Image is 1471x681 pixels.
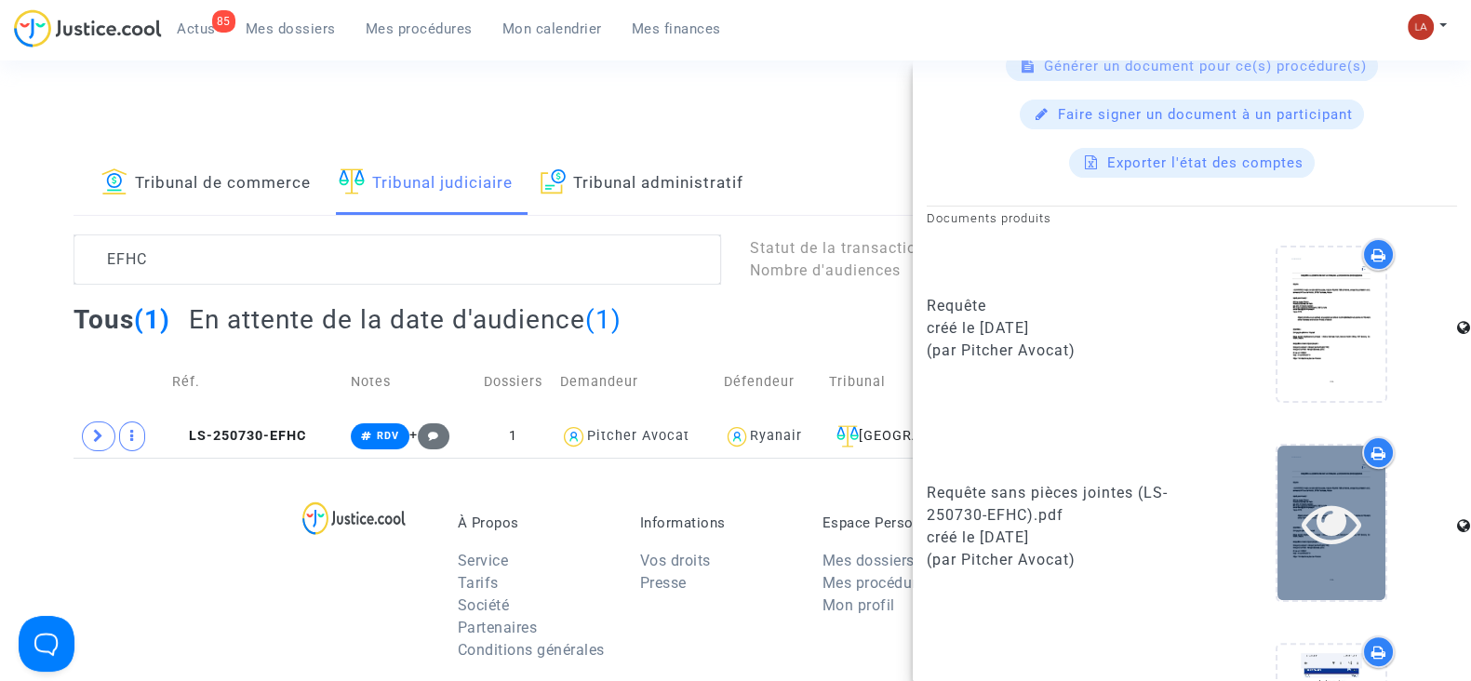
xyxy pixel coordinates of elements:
td: Défendeur [717,349,822,415]
a: Conditions générales [458,641,605,659]
span: Faire signer un document à un participant [1058,106,1353,123]
a: Mes procédures [822,574,933,592]
div: Ryanair [750,428,802,444]
td: 1 [472,415,554,458]
div: 85 [212,10,235,33]
h2: En attente de la date d'audience [189,303,622,336]
span: Exporter l'état des comptes [1107,154,1304,171]
p: À Propos [458,514,612,531]
a: Partenaires [458,619,538,636]
img: icon-faciliter-sm.svg [836,425,859,447]
span: + [409,427,449,443]
span: Mes finances [632,20,721,37]
td: Demandeur [554,349,716,415]
img: jc-logo.svg [14,9,162,47]
span: Générer un document pour ce(s) procédure(s) [1044,58,1367,74]
a: Mes dossiers [231,15,351,43]
a: Presse [640,574,687,592]
span: (1) [585,304,622,335]
span: Nombre d'audiences [749,261,900,279]
span: LS-250730-EFHC [172,428,306,444]
a: Tribunal de commerce [101,152,311,215]
a: Tarifs [458,574,499,592]
img: icon-faciliter-sm.svg [339,168,365,194]
a: Service [458,552,509,569]
td: Dossiers [472,349,554,415]
img: icon-user.svg [560,423,587,450]
div: Requête [927,295,1178,317]
td: Réf. [166,349,345,415]
a: 85Actus [162,15,231,43]
small: Documents produits [927,211,1051,225]
div: créé le [DATE] [927,527,1178,549]
iframe: Help Scout Beacon - Open [19,616,74,672]
a: Tribunal judiciaire [339,152,513,215]
a: Mon calendrier [488,15,617,43]
div: (par Pitcher Avocat) [927,340,1178,362]
span: Mes procédures [366,20,473,37]
div: [GEOGRAPHIC_DATA] [829,425,1029,447]
img: icon-user.svg [724,423,751,450]
div: créé le [DATE] [927,317,1178,340]
a: Mes finances [617,15,736,43]
p: Espace Personnel [822,514,977,531]
img: 3f9b7d9779f7b0ffc2b90d026f0682a9 [1408,14,1434,40]
span: Mon calendrier [502,20,602,37]
span: RDV [377,430,399,442]
a: Mon profil [822,596,895,614]
img: icon-archive.svg [541,168,566,194]
h2: Tous [74,303,170,336]
a: Société [458,596,510,614]
a: Mes procédures [351,15,488,43]
a: Vos droits [640,552,711,569]
div: Requête sans pièces jointes (LS-250730-EFHC).pdf [927,482,1178,527]
td: Tribunal [822,349,1036,415]
span: Statut de la transaction [749,239,925,257]
span: Actus [177,20,216,37]
img: logo-lg.svg [302,501,406,535]
div: Pitcher Avocat [587,428,689,444]
td: Notes [344,349,472,415]
p: Informations [640,514,795,531]
a: Mes dossiers [822,552,915,569]
img: icon-banque.svg [101,168,127,194]
a: Tribunal administratif [541,152,743,215]
span: (1) [134,304,170,335]
div: (par Pitcher Avocat) [927,549,1178,571]
span: Mes dossiers [246,20,336,37]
